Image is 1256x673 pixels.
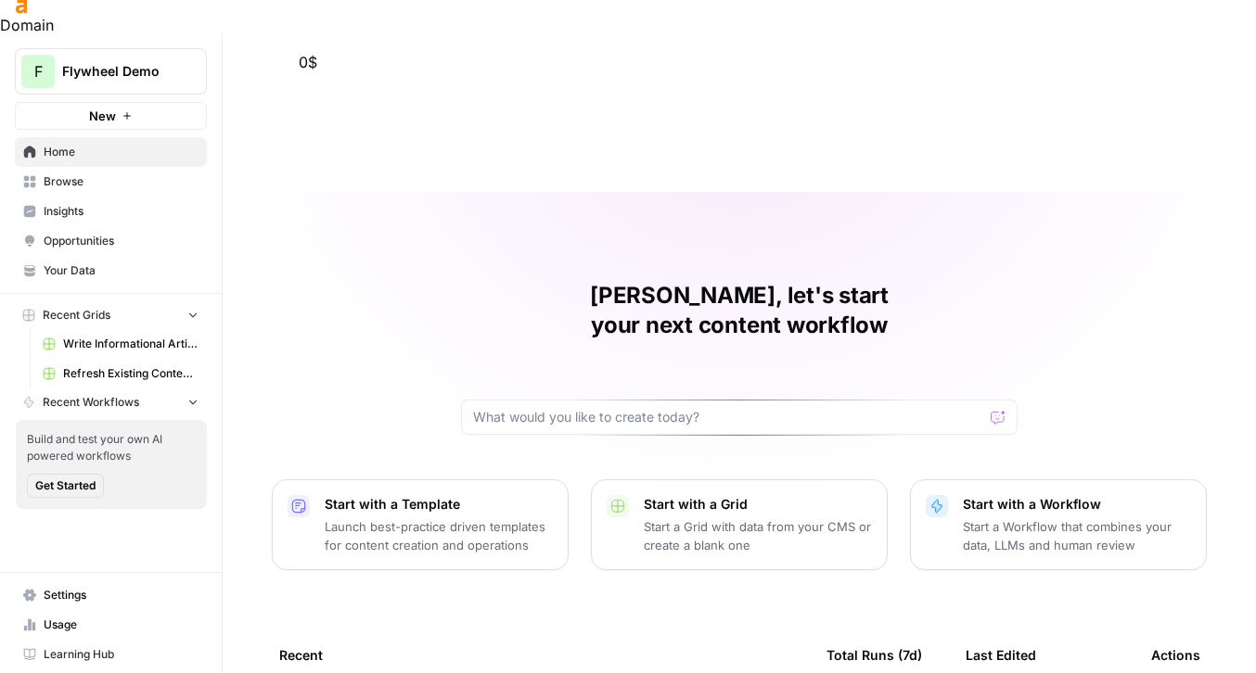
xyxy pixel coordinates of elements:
[224,95,233,110] span: 0
[15,256,207,286] a: Your Data
[644,517,872,554] p: Start a Grid with data from your CMS or create a blank one
[44,587,199,603] span: Settings
[15,226,207,256] a: Opportunities
[963,517,1191,554] p: Start a Workflow that combines your data, LLMs and human review
[43,394,139,411] span: Recent Workflows
[27,431,196,464] span: Build and test your own AI powered workflows
[644,495,872,514] p: Start with a Grid
[15,197,207,226] a: Insights
[15,580,207,610] a: Settings
[34,359,207,388] a: Refresh Existing Content (1)
[285,47,291,62] span: 1
[211,47,251,62] a: rd62
[299,36,350,51] a: st0.61
[15,301,207,329] button: Recent Grids
[43,307,110,324] span: Recent Grids
[44,616,199,633] span: Usage
[272,479,569,570] button: Start with a TemplateLaunch best-practice driven templates for content creation and operations
[34,329,207,359] a: Write Informational Article
[910,479,1207,570] button: Start with a WorkflowStart a Workflow that combines your data, LLMs and human review
[44,646,199,663] span: Learning Hub
[325,495,553,514] p: Start with a Template
[461,281,1018,340] h1: [PERSON_NAME], let's start your next content workflow
[963,495,1191,514] p: Start with a Workflow
[591,479,888,570] button: Start with a GridStart a Grid with data from your CMS or create a blank one
[299,36,316,51] span: st
[299,51,350,73] div: 0$
[15,640,207,669] a: Learning Hub
[320,36,350,51] span: 0.61
[15,388,207,416] button: Recent Workflows
[259,47,281,62] span: kw
[15,610,207,640] a: Usage
[44,233,199,249] span: Opportunities
[325,517,553,554] p: Launch best-practice driven templates for content creation and operations
[44,262,199,279] span: Your Data
[35,477,96,494] span: Get Started
[259,47,291,62] a: kw1
[63,336,199,352] span: Write Informational Article
[27,474,104,498] button: Get Started
[233,47,250,62] span: 62
[473,408,983,426] input: What would you like to create today?
[63,365,199,382] span: Refresh Existing Content (1)
[44,203,199,220] span: Insights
